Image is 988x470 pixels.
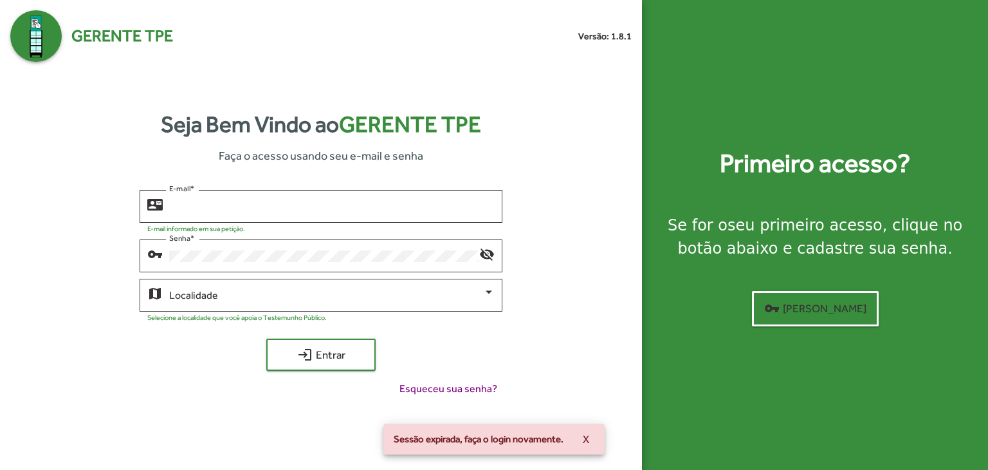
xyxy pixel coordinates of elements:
[266,339,376,371] button: Entrar
[71,24,173,48] span: Gerente TPE
[147,225,245,232] mat-hint: E-mail informado em sua petição.
[10,10,62,62] img: Logo Gerente
[727,216,883,234] strong: seu primeiro acesso
[720,144,910,183] strong: Primeiro acesso?
[147,246,163,261] mat-icon: vpn_key
[583,428,589,451] span: X
[161,108,481,142] strong: Seja Bem Vindo ao
[657,214,973,260] div: Se for o , clique no botão abaixo e cadastre sua senha.
[578,30,632,43] small: Versão: 1.8.1
[764,301,780,316] mat-icon: vpn_key
[479,246,495,261] mat-icon: visibility_off
[147,196,163,212] mat-icon: contact_mail
[752,291,879,326] button: [PERSON_NAME]
[339,111,481,137] span: Gerente TPE
[219,147,423,164] span: Faça o acesso usando seu e-mail e senha
[764,297,866,320] span: [PERSON_NAME]
[297,347,313,362] mat-icon: login
[147,314,327,321] mat-hint: Selecione a localidade que você apoia o Testemunho Público.
[399,381,497,397] span: Esqueceu sua senha?
[572,428,599,451] button: X
[147,285,163,301] mat-icon: map
[278,343,364,366] span: Entrar
[394,433,563,446] span: Sessão expirada, faça o login novamente.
